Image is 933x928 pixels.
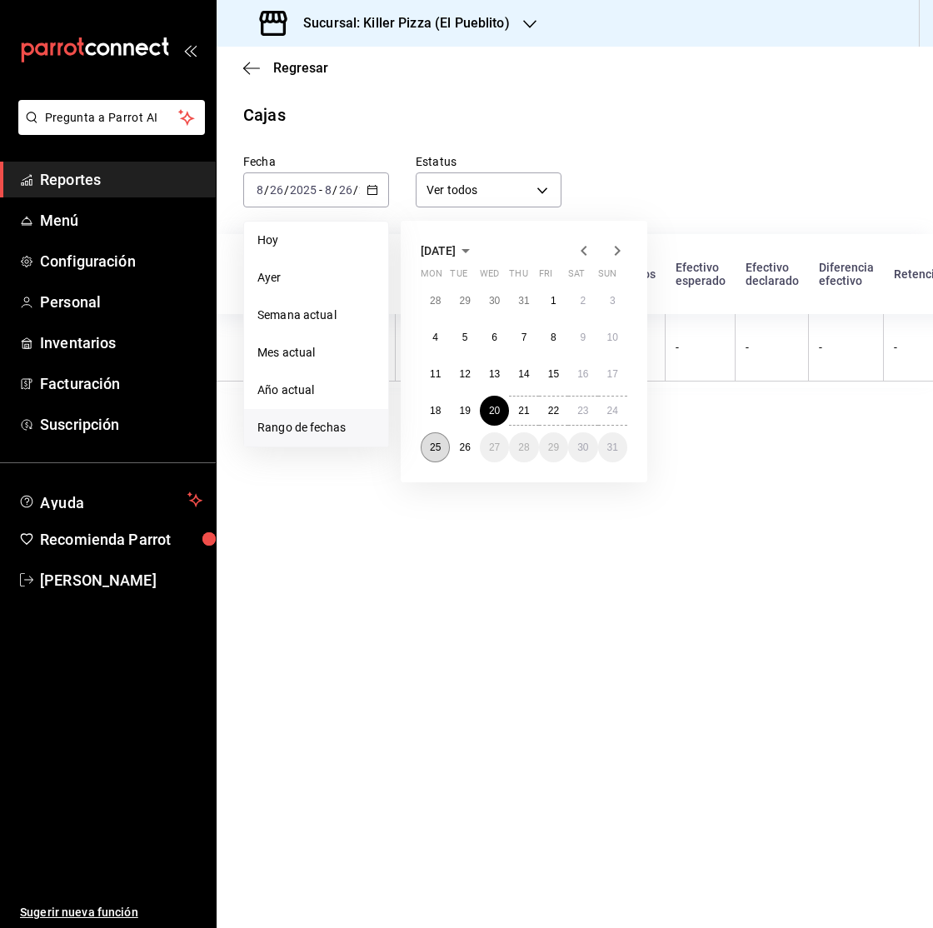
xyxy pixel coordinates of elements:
button: July 29, 2025 [450,286,479,316]
abbr: August 29, 2025 [548,442,559,453]
abbr: August 6, 2025 [491,332,497,343]
div: Cajas [243,102,286,127]
div: Diferencia efectivo [819,261,874,287]
abbr: August 30, 2025 [577,442,588,453]
abbr: August 5, 2025 [462,332,468,343]
button: August 8, 2025 [539,322,568,352]
abbr: Monday [421,268,442,286]
span: Facturación [40,372,202,395]
abbr: August 19, 2025 [459,405,470,417]
a: Pregunta a Parrot AI [12,121,205,138]
span: Ayuda [40,490,181,510]
button: August 25, 2025 [421,432,450,462]
abbr: August 8, 2025 [551,332,556,343]
span: Semana actual [257,307,375,324]
span: Personal [40,291,202,313]
label: Estatus [416,156,561,167]
input: -- [338,183,353,197]
label: Fecha [243,156,389,167]
div: Efectivo declarado [746,261,799,287]
span: Recomienda Parrot [40,528,202,551]
button: [DATE] [421,241,476,261]
button: August 6, 2025 [480,322,509,352]
button: August 21, 2025 [509,396,538,426]
button: August 3, 2025 [598,286,627,316]
button: July 30, 2025 [480,286,509,316]
span: / [264,183,269,197]
span: [PERSON_NAME] [40,569,202,591]
button: August 26, 2025 [450,432,479,462]
span: Sugerir nueva función [20,904,202,921]
button: August 30, 2025 [568,432,597,462]
abbr: August 13, 2025 [489,368,500,380]
abbr: Thursday [509,268,527,286]
abbr: August 27, 2025 [489,442,500,453]
span: / [353,183,358,197]
span: Menú [40,209,202,232]
button: August 10, 2025 [598,322,627,352]
abbr: August 7, 2025 [521,332,527,343]
button: August 18, 2025 [421,396,450,426]
div: - [819,341,873,354]
h3: Sucursal: Killer Pizza (El Pueblito) [290,13,510,33]
abbr: August 25, 2025 [430,442,441,453]
button: August 27, 2025 [480,432,509,462]
abbr: August 31, 2025 [607,442,618,453]
span: Reportes [40,168,202,191]
span: Hoy [257,232,375,249]
button: Regresar [243,60,328,76]
abbr: August 4, 2025 [432,332,438,343]
abbr: Sunday [598,268,616,286]
abbr: Wednesday [480,268,499,286]
abbr: August 26, 2025 [459,442,470,453]
button: August 4, 2025 [421,322,450,352]
abbr: August 11, 2025 [430,368,441,380]
abbr: August 15, 2025 [548,368,559,380]
span: Configuración [40,250,202,272]
span: - [319,183,322,197]
div: Ver todos [416,172,561,207]
input: ---- [289,183,317,197]
abbr: August 18, 2025 [430,405,441,417]
abbr: July 31, 2025 [518,295,529,307]
button: Pregunta a Parrot AI [18,100,205,135]
abbr: August 9, 2025 [580,332,586,343]
span: Regresar [273,60,328,76]
abbr: August 24, 2025 [607,405,618,417]
button: August 20, 2025 [480,396,509,426]
abbr: August 12, 2025 [459,368,470,380]
button: August 15, 2025 [539,359,568,389]
button: August 12, 2025 [450,359,479,389]
abbr: August 28, 2025 [518,442,529,453]
button: August 2, 2025 [568,286,597,316]
span: Mes actual [257,344,375,362]
button: August 13, 2025 [480,359,509,389]
button: August 1, 2025 [539,286,568,316]
button: open_drawer_menu [183,43,197,57]
div: Efectivo esperado [676,261,726,287]
abbr: August 10, 2025 [607,332,618,343]
button: August 14, 2025 [509,359,538,389]
button: July 28, 2025 [421,286,450,316]
button: August 31, 2025 [598,432,627,462]
button: August 19, 2025 [450,396,479,426]
span: Pregunta a Parrot AI [45,109,179,127]
abbr: July 29, 2025 [459,295,470,307]
abbr: August 21, 2025 [518,405,529,417]
span: Año actual [257,382,375,399]
span: [DATE] [421,244,456,257]
input: -- [269,183,284,197]
abbr: August 1, 2025 [551,295,556,307]
button: July 31, 2025 [509,286,538,316]
abbr: August 3, 2025 [610,295,616,307]
button: August 7, 2025 [509,322,538,352]
button: August 17, 2025 [598,359,627,389]
abbr: July 28, 2025 [430,295,441,307]
input: -- [256,183,264,197]
span: Ayer [257,269,375,287]
button: August 28, 2025 [509,432,538,462]
abbr: August 20, 2025 [489,405,500,417]
span: / [332,183,337,197]
button: August 5, 2025 [450,322,479,352]
abbr: August 16, 2025 [577,368,588,380]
